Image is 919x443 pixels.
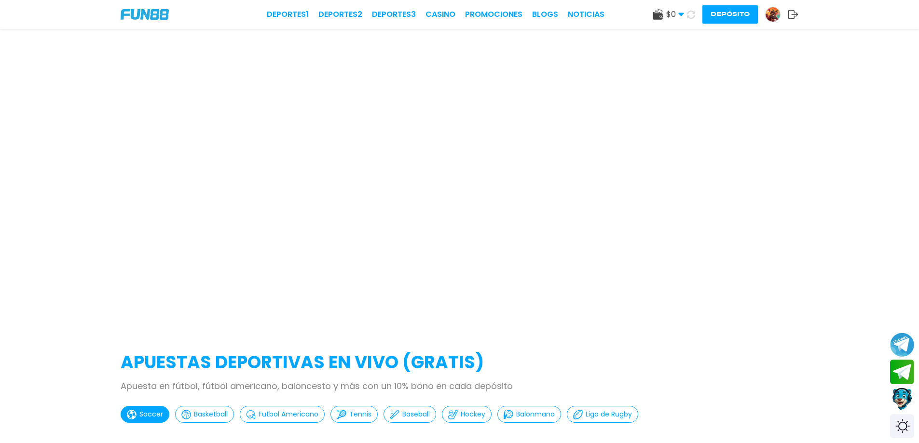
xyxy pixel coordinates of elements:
[121,406,169,423] button: Soccer
[442,406,492,423] button: Hockey
[175,406,234,423] button: Basketball
[766,7,780,22] img: Avatar
[330,406,378,423] button: Tennis
[425,9,455,20] a: CASINO
[890,360,914,385] button: Join telegram
[568,9,604,20] a: NOTICIAS
[532,9,558,20] a: BLOGS
[666,9,684,20] span: $ 0
[567,406,638,423] button: Liga de Rugby
[194,409,228,419] p: Basketball
[349,409,371,419] p: Tennis
[497,406,561,423] button: Balonmano
[765,7,788,22] a: Avatar
[259,409,318,419] p: Futbol Americano
[121,349,798,376] h2: APUESTAS DEPORTIVAS EN VIVO (gratis)
[240,406,325,423] button: Futbol Americano
[890,387,914,412] button: Contact customer service
[121,9,169,20] img: Company Logo
[586,409,632,419] p: Liga de Rugby
[516,409,555,419] p: Balonmano
[267,9,309,20] a: Deportes1
[318,9,362,20] a: Deportes2
[384,406,436,423] button: Baseball
[372,9,416,20] a: Deportes3
[402,409,430,419] p: Baseball
[890,414,914,438] div: Switch theme
[890,332,914,357] button: Join telegram channel
[121,379,798,392] p: Apuesta en fútbol, fútbol americano, baloncesto y más con un 10% bono en cada depósito
[465,9,522,20] a: Promociones
[139,409,163,419] p: Soccer
[461,409,485,419] p: Hockey
[702,5,758,24] button: Depósito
